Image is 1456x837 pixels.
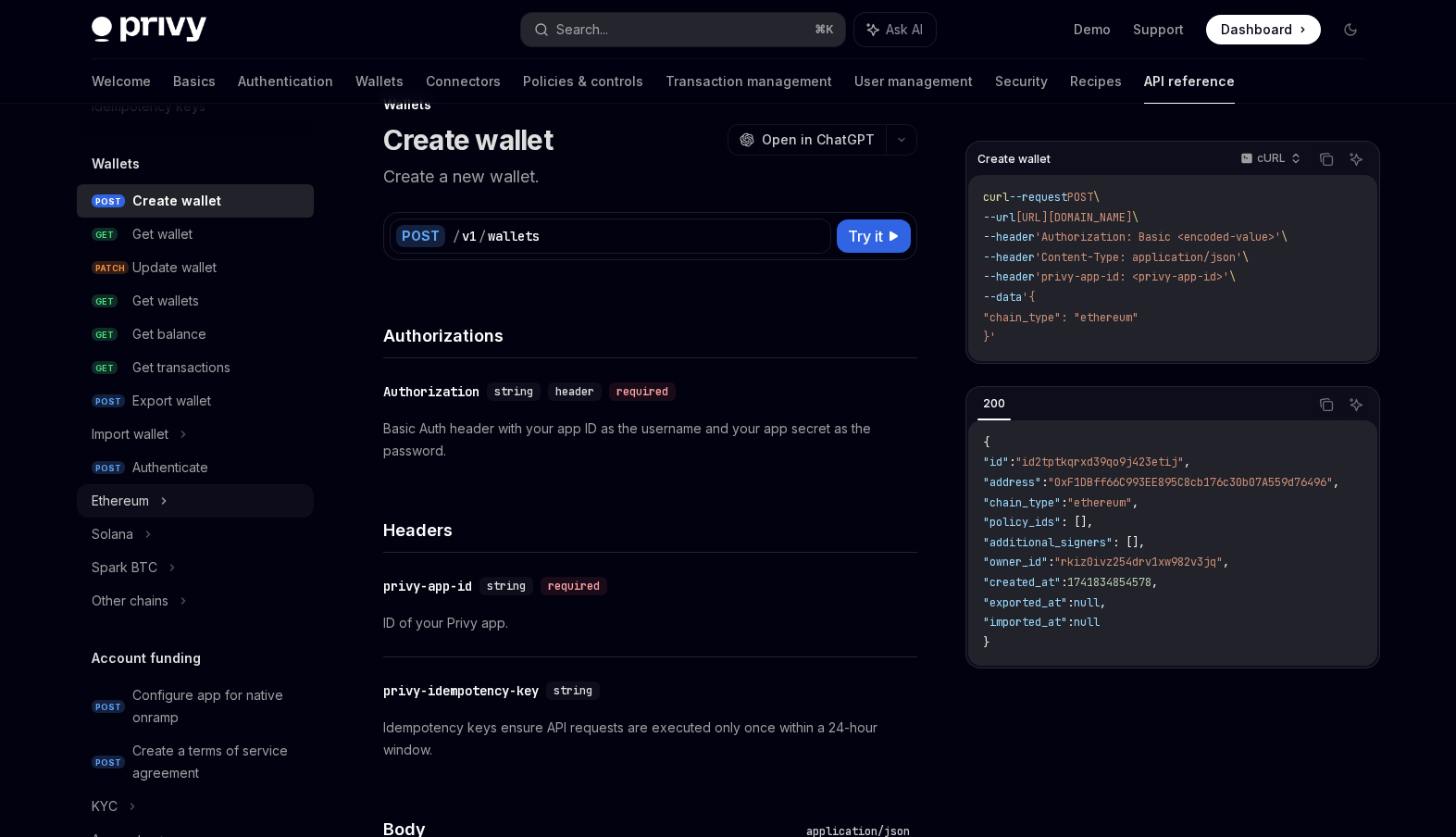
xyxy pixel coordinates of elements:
span: , [1223,555,1229,569]
span: \ [1093,190,1100,205]
div: v1 [462,227,477,245]
span: ⌘ K [815,22,834,37]
span: GET [92,294,118,308]
span: [URL][DOMAIN_NAME] [1015,210,1132,225]
a: POSTCreate wallet [77,184,314,218]
span: : [1067,595,1074,610]
div: 200 [977,393,1011,415]
div: KYC [92,795,118,818]
span: : [1067,615,1074,630]
span: \ [1229,269,1236,284]
span: } [983,635,989,650]
a: Recipes [1070,59,1122,104]
span: 1741834854578 [1067,575,1151,590]
span: "imported_at" [983,615,1067,630]
span: "created_at" [983,575,1061,590]
span: header [555,384,594,399]
span: POST [92,756,125,769]
p: Create a new wallet. [383,164,917,190]
p: cURL [1257,151,1286,166]
span: 'Content-Type: application/json' [1035,250,1242,265]
h5: Account funding [92,647,201,669]
a: User management [854,59,973,104]
a: GETGet wallet [77,218,314,251]
span: { [983,435,989,450]
span: 'privy-app-id: <privy-app-id>' [1035,269,1229,284]
span: string [554,683,592,698]
a: Authentication [238,59,333,104]
div: Get balance [132,323,206,345]
h4: Authorizations [383,323,917,348]
div: Update wallet [132,256,217,279]
span: --data [983,290,1022,305]
span: POST [92,700,125,714]
button: Search...⌘K [521,13,845,46]
button: Try it [837,219,911,253]
span: , [1151,575,1158,590]
div: privy-app-id [383,577,472,595]
div: Export wallet [132,390,211,412]
p: Basic Auth header with your app ID as the username and your app secret as the password. [383,418,917,462]
button: Copy the contents from the code block [1314,393,1338,417]
a: GETGet balance [77,318,314,351]
span: Create wallet [977,152,1051,167]
span: "chain_type" [983,495,1061,510]
span: "chain_type": "ethereum" [983,310,1139,325]
a: POSTCreate a terms of service agreement [77,734,314,790]
span: , [1333,475,1339,490]
span: GET [92,361,118,375]
p: ID of your Privy app. [383,612,917,634]
span: : [], [1061,515,1093,530]
div: Create a terms of service agreement [132,740,303,784]
span: "additional_signers" [983,535,1113,550]
a: API reference [1144,59,1235,104]
span: \ [1242,250,1249,265]
a: Support [1133,20,1184,39]
a: Demo [1074,20,1111,39]
div: Configure app for native onramp [132,684,303,729]
button: cURL [1230,144,1309,175]
span: POST [92,394,125,408]
div: Ethereum [92,490,149,512]
a: GETGet wallets [77,284,314,318]
span: null [1074,595,1100,610]
a: Dashboard [1206,15,1321,44]
span: , [1184,455,1190,469]
span: Ask AI [886,20,923,39]
div: Get transactions [132,356,230,379]
a: Connectors [426,59,501,104]
span: string [494,384,533,399]
span: --url [983,210,1015,225]
span: : [1009,455,1015,469]
a: GETGet transactions [77,351,314,384]
p: Idempotency keys ensure API requests are executed only once within a 24-hour window. [383,717,917,761]
div: / [453,227,460,245]
a: POSTConfigure app for native onramp [77,679,314,734]
div: Other chains [92,590,168,612]
div: Get wallets [132,290,199,312]
div: wallets [488,227,540,245]
div: privy-idempotency-key [383,681,539,700]
span: GET [92,228,118,242]
span: PATCH [92,261,129,275]
div: required [609,382,676,401]
a: Policies & controls [523,59,643,104]
span: string [487,579,526,593]
div: Get wallet [132,223,193,245]
div: Wallets [383,95,917,114]
a: Security [995,59,1048,104]
span: null [1074,615,1100,630]
a: PATCHUpdate wallet [77,251,314,284]
span: , [1132,495,1139,510]
span: Open in ChatGPT [762,131,875,149]
span: 'Authorization: Basic <encoded-value>' [1035,230,1281,244]
span: \ [1132,210,1139,225]
span: --header [983,230,1035,244]
span: "owner_id" [983,555,1048,569]
span: : [], [1113,535,1145,550]
div: Solana [92,523,133,545]
span: --request [1009,190,1067,205]
span: POST [92,461,125,475]
span: --header [983,250,1035,265]
span: "0xF1DBff66C993EE895C8cb176c30b07A559d76496" [1048,475,1333,490]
